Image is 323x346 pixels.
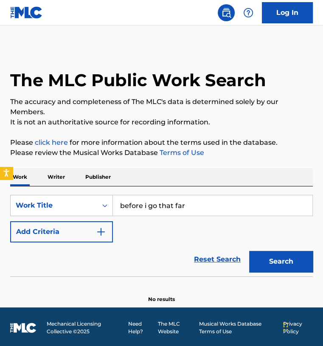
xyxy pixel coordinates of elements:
[190,250,245,269] a: Reset Search
[283,314,288,339] div: Drag
[199,320,278,335] a: Musical Works Database Terms of Use
[83,168,113,186] p: Publisher
[10,323,37,333] img: logo
[10,221,113,242] button: Add Criteria
[262,2,313,23] a: Log In
[158,149,204,157] a: Terms of Use
[158,320,194,335] a: The MLC Website
[10,97,313,117] p: The accuracy and completeness of The MLC's data is determined solely by our Members.
[128,320,152,335] a: Need Help?
[47,320,123,335] span: Mechanical Licensing Collective © 2025
[10,70,266,91] h1: The MLC Public Work Search
[10,148,313,158] p: Please review the Musical Works Database
[148,285,175,303] p: No results
[221,8,231,18] img: search
[96,227,106,237] img: 9d2ae6d4665cec9f34b9.svg
[35,138,68,146] a: click here
[243,8,253,18] img: help
[10,117,313,127] p: It is not an authoritative source for recording information.
[281,305,323,346] iframe: Chat Widget
[10,195,313,276] form: Search Form
[240,4,257,21] div: Help
[10,168,30,186] p: Work
[249,251,313,272] button: Search
[218,4,235,21] a: Public Search
[10,138,313,148] p: Please for more information about the terms used in the database.
[45,168,67,186] p: Writer
[16,200,92,211] div: Work Title
[10,6,43,19] img: MLC Logo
